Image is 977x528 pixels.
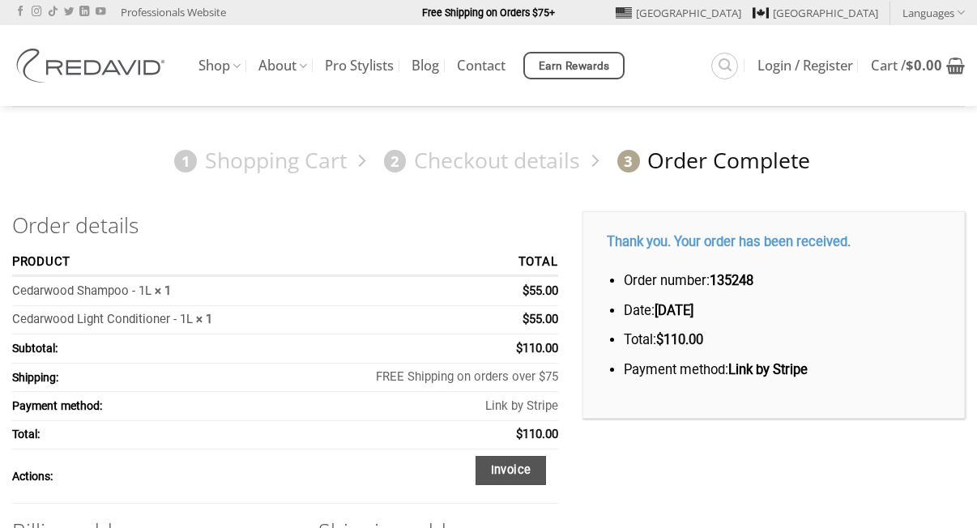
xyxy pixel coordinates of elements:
span: $ [516,341,523,356]
th: Actions: [12,449,297,504]
bdi: 55.00 [523,283,558,298]
span: 1 [174,150,197,172]
span: $ [656,332,663,347]
a: Invoice order number 135248 [476,456,546,486]
a: Follow on TikTok [48,6,58,18]
strong: [DATE] [655,303,693,318]
span: Cart / [871,59,942,72]
a: Contact [457,51,506,80]
a: View cart [871,48,965,83]
strong: × 1 [196,312,212,326]
a: [GEOGRAPHIC_DATA] [753,1,878,25]
h2: Order details [12,211,558,240]
th: Payment method: [12,392,297,420]
span: 110.00 [516,341,558,356]
a: Search [711,53,738,79]
strong: Free Shipping on Orders $75+ [422,6,555,19]
strong: Thank you. Your order has been received. [607,234,851,249]
td: Link by Stripe [297,392,558,420]
span: Earn Rewards [539,57,610,75]
bdi: 55.00 [523,312,558,326]
a: [GEOGRAPHIC_DATA] [616,1,741,25]
a: Pro Stylists [325,51,394,80]
li: Payment method: [624,360,941,381]
span: 2 [384,150,407,172]
nav: Checkout steps [12,134,965,187]
th: Total [297,250,558,278]
a: 2Checkout details [376,147,580,175]
a: 1Shopping Cart [167,147,347,175]
a: Follow on Instagram [32,6,41,18]
bdi: 110.00 [656,332,703,347]
bdi: 0.00 [906,56,942,75]
li: Order number: [624,270,941,292]
span: $ [906,56,914,75]
a: Cedarwood Light Conditioner - 1L [12,312,193,326]
a: Blog [412,51,439,80]
th: Total: [12,421,297,449]
th: Product [12,250,297,278]
span: $ [523,312,529,326]
th: Shipping: [12,364,297,392]
span: $ [523,283,529,298]
th: Subtotal: [12,334,297,363]
strong: 135248 [710,273,753,288]
span: 110.00 [516,427,558,441]
a: Shop [198,50,241,82]
td: FREE Shipping on orders over $75 [297,364,558,392]
a: Follow on Facebook [15,6,25,18]
strong: × 1 [155,283,171,298]
li: Total: [624,330,941,351]
span: $ [516,427,523,441]
a: Languages [902,1,965,24]
span: Login / Register [757,59,853,72]
a: Follow on YouTube [96,6,105,18]
img: REDAVID Salon Products | United States [12,49,174,83]
a: Cedarwood Shampoo - 1L [12,283,151,298]
strong: Link by Stripe [728,362,808,377]
a: Login / Register [757,51,853,80]
a: Follow on Twitter [64,6,74,18]
a: Follow on LinkedIn [79,6,89,18]
a: Earn Rewards [523,52,625,79]
a: About [258,50,307,82]
li: Date: [624,300,941,322]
